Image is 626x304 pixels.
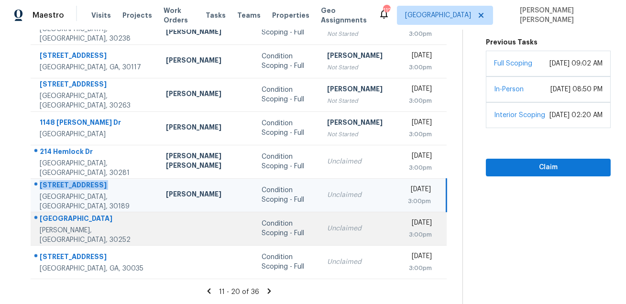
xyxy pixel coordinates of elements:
[327,190,393,200] div: Unclaimed
[40,252,151,264] div: [STREET_ADDRESS]
[40,147,151,159] div: 214 Hemlock Dr
[549,110,603,120] div: [DATE] 02:20 AM
[262,85,312,104] div: Condition Scoping - Full
[327,51,393,63] div: [PERSON_NAME]
[262,52,312,71] div: Condition Scoping - Full
[122,11,152,20] span: Projects
[486,159,611,176] button: Claim
[40,180,151,192] div: [STREET_ADDRESS]
[408,251,432,263] div: [DATE]
[486,37,611,47] h5: Previous Tasks
[408,29,432,39] div: 3:00pm
[40,192,151,211] div: [GEOGRAPHIC_DATA], [GEOGRAPHIC_DATA], 30189
[408,84,432,96] div: [DATE]
[494,162,603,174] span: Claim
[408,130,432,139] div: 3:00pm
[327,157,393,166] div: Unclaimed
[516,6,612,25] span: [PERSON_NAME] [PERSON_NAME]
[408,63,432,72] div: 3:00pm
[262,152,312,171] div: Condition Scoping - Full
[166,89,246,101] div: [PERSON_NAME]
[40,118,151,130] div: 1148 [PERSON_NAME] Dr
[408,196,431,206] div: 3:00pm
[237,11,261,20] span: Teams
[91,11,111,20] span: Visits
[40,63,151,72] div: [GEOGRAPHIC_DATA], GA, 30117
[166,55,246,67] div: [PERSON_NAME]
[408,185,431,196] div: [DATE]
[408,263,432,273] div: 3:00pm
[40,79,151,91] div: [STREET_ADDRESS]
[327,96,393,106] div: Not Started
[327,130,393,139] div: Not Started
[327,118,393,130] div: [PERSON_NAME]
[40,226,151,245] div: [PERSON_NAME], [GEOGRAPHIC_DATA], 30252
[408,230,432,239] div: 3:00pm
[164,6,195,25] span: Work Orders
[262,185,312,205] div: Condition Scoping - Full
[166,122,246,134] div: [PERSON_NAME]
[272,11,309,20] span: Properties
[405,11,471,20] span: [GEOGRAPHIC_DATA]
[383,6,390,15] div: 112
[219,289,259,295] span: 11 - 20 of 36
[327,29,393,39] div: Not Started
[408,118,432,130] div: [DATE]
[327,257,393,267] div: Unclaimed
[262,119,312,138] div: Condition Scoping - Full
[206,12,226,19] span: Tasks
[40,130,151,139] div: [GEOGRAPHIC_DATA]
[327,63,393,72] div: Not Started
[327,84,393,96] div: [PERSON_NAME]
[327,224,393,233] div: Unclaimed
[408,151,432,163] div: [DATE]
[166,151,246,173] div: [PERSON_NAME] [PERSON_NAME]
[33,11,64,20] span: Maestro
[494,112,545,119] a: Interior Scoping
[262,219,312,238] div: Condition Scoping - Full
[40,159,151,178] div: [GEOGRAPHIC_DATA], [GEOGRAPHIC_DATA], 30281
[40,91,151,110] div: [GEOGRAPHIC_DATA], [GEOGRAPHIC_DATA], 30263
[321,6,367,25] span: Geo Assignments
[494,60,532,67] a: Full Scoping
[262,252,312,271] div: Condition Scoping - Full
[166,189,246,201] div: [PERSON_NAME]
[550,85,603,94] div: [DATE] 08:50 PM
[408,163,432,173] div: 3:00pm
[40,51,151,63] div: [STREET_ADDRESS]
[408,218,432,230] div: [DATE]
[40,264,151,273] div: [GEOGRAPHIC_DATA], GA, 30035
[494,86,524,93] a: In-Person
[408,96,432,106] div: 3:00pm
[549,59,603,68] div: [DATE] 09:02 AM
[40,214,151,226] div: [GEOGRAPHIC_DATA]
[40,24,151,43] div: [GEOGRAPHIC_DATA], [GEOGRAPHIC_DATA], 30238
[408,51,432,63] div: [DATE]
